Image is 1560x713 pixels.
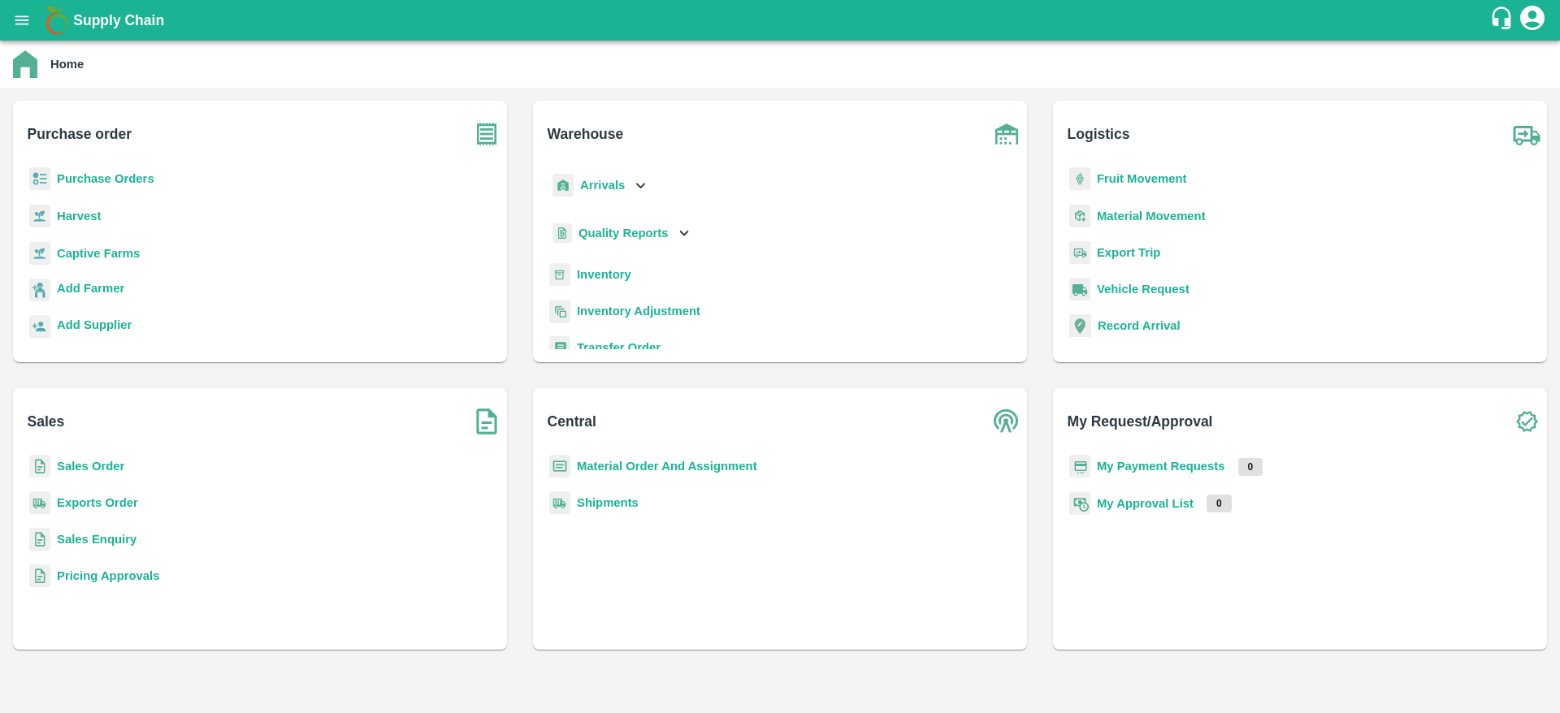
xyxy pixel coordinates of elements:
[1069,167,1090,191] img: fruit
[57,533,136,546] a: Sales Enquiry
[57,210,101,223] a: Harvest
[29,204,50,228] img: harvest
[578,227,669,240] b: Quality Reports
[57,496,138,509] a: Exports Order
[1068,123,1130,145] b: Logistics
[549,300,570,323] img: inventory
[466,114,507,154] img: purchase
[466,401,507,442] img: soSales
[549,336,570,360] img: whTransfer
[29,528,50,551] img: sales
[57,282,124,295] b: Add Farmer
[29,564,50,588] img: sales
[986,401,1027,442] img: central
[1518,3,1547,37] div: account of current user
[1097,246,1160,259] a: Export Trip
[1069,491,1090,516] img: approval
[1068,410,1213,433] b: My Request/Approval
[1506,401,1547,442] img: check
[1489,6,1518,35] div: customer-support
[57,569,159,582] a: Pricing Approvals
[28,410,65,433] b: Sales
[73,9,1489,32] a: Supply Chain
[28,123,132,145] b: Purchase order
[1069,204,1090,228] img: material
[549,263,570,287] img: whInventory
[1098,319,1181,332] a: Record Arrival
[57,172,154,185] a: Purchase Orders
[3,2,41,39] button: open drawer
[1097,283,1189,296] a: Vehicle Request
[549,217,693,250] div: Quality Reports
[57,247,140,260] a: Captive Farms
[57,318,132,331] b: Add Supplier
[577,341,661,354] a: Transfer Order
[1069,455,1090,478] img: payment
[29,315,50,339] img: supplier
[1069,278,1090,301] img: vehicle
[1097,497,1194,510] a: My Approval List
[986,114,1027,154] img: warehouse
[549,167,650,204] div: Arrivals
[1238,458,1263,476] p: 0
[552,223,572,244] img: qualityReport
[57,316,132,338] a: Add Supplier
[50,58,84,71] b: Home
[1097,172,1187,185] a: Fruit Movement
[580,179,625,192] b: Arrivals
[552,174,574,197] img: whArrival
[29,455,50,478] img: sales
[41,4,73,37] img: logo
[57,460,124,473] a: Sales Order
[1069,314,1091,337] img: recordArrival
[29,167,50,191] img: reciept
[13,50,37,78] img: home
[29,491,50,515] img: shipments
[549,491,570,515] img: shipments
[577,460,757,473] a: Material Order And Assignment
[577,305,700,318] a: Inventory Adjustment
[29,279,50,302] img: farmer
[548,123,624,145] b: Warehouse
[548,410,596,433] b: Central
[57,279,124,301] a: Add Farmer
[1097,210,1206,223] a: Material Movement
[73,12,164,28] b: Supply Chain
[577,268,631,281] a: Inventory
[577,496,639,509] a: Shipments
[29,241,50,266] img: harvest
[1207,495,1232,512] p: 0
[549,455,570,478] img: centralMaterial
[1097,460,1225,473] a: My Payment Requests
[1069,241,1090,265] img: delivery
[1506,114,1547,154] img: truck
